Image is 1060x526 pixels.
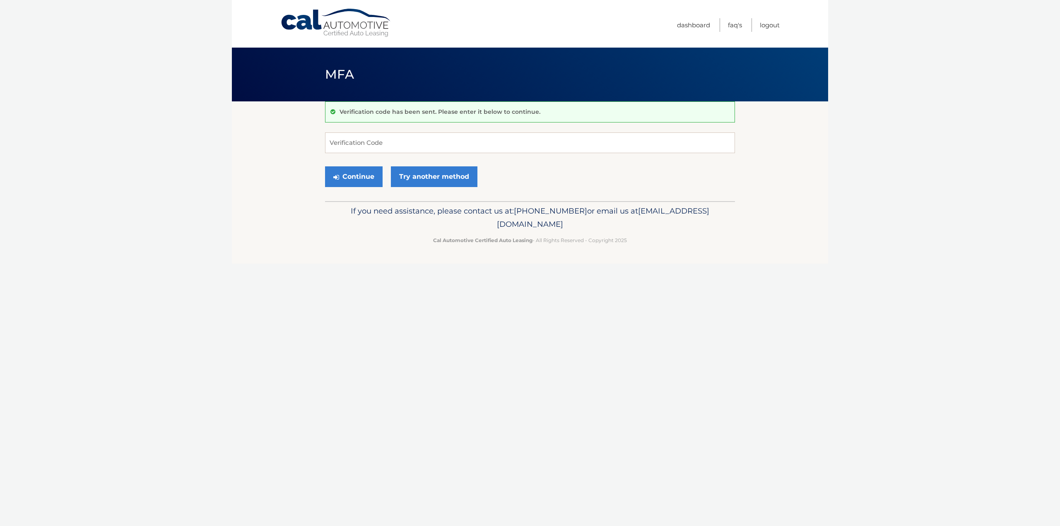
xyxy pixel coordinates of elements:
a: Cal Automotive [280,8,392,38]
input: Verification Code [325,132,735,153]
p: If you need assistance, please contact us at: or email us at [330,204,730,231]
span: [EMAIL_ADDRESS][DOMAIN_NAME] [497,206,709,229]
strong: Cal Automotive Certified Auto Leasing [433,237,532,243]
button: Continue [325,166,383,187]
a: Dashboard [677,18,710,32]
p: Verification code has been sent. Please enter it below to continue. [340,108,540,115]
p: - All Rights Reserved - Copyright 2025 [330,236,730,245]
a: Try another method [391,166,477,187]
span: MFA [325,67,354,82]
a: FAQ's [728,18,742,32]
span: [PHONE_NUMBER] [514,206,587,216]
a: Logout [760,18,780,32]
